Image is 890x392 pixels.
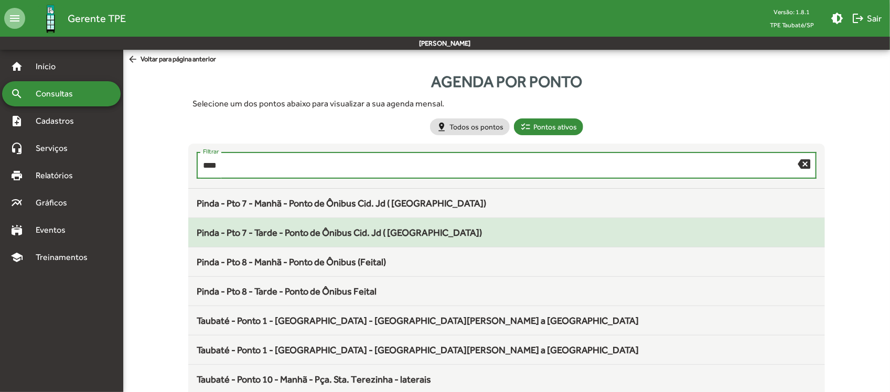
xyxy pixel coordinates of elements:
span: Sair [852,9,882,28]
span: Pinda - Pto 7 - Manhã - Ponto de Ônibus Cid. Jd ( [GEOGRAPHIC_DATA]) [197,198,486,209]
span: Serviços [29,142,82,155]
span: Relatórios [29,169,87,182]
span: Pinda - Pto 7 - Tarde - Ponto de Ônibus Cid. Jd ( [GEOGRAPHIC_DATA]) [197,227,482,238]
mat-icon: stadium [10,224,23,236]
span: Treinamentos [29,251,100,264]
mat-icon: brightness_medium [831,12,843,25]
mat-icon: arrow_back [127,54,141,66]
mat-chip: Pontos ativos [514,118,583,135]
mat-icon: checklist [520,122,531,132]
span: Pinda - Pto 8 - Manhã - Ponto de Ônibus (Feital) [197,256,386,267]
span: Taubaté - Ponto 1 - [GEOGRAPHIC_DATA] - [GEOGRAPHIC_DATA][PERSON_NAME] a [GEOGRAPHIC_DATA] [197,344,639,355]
mat-icon: headset_mic [10,142,23,155]
mat-icon: search [10,88,23,100]
button: Sair [848,9,886,28]
span: Consultas [29,88,87,100]
mat-icon: note_add [10,115,23,127]
mat-icon: multiline_chart [10,197,23,209]
span: Gráficos [29,197,81,209]
div: Versão: 1.8.1 [762,5,822,18]
mat-icon: home [10,60,23,73]
mat-icon: logout [852,12,864,25]
mat-icon: school [10,251,23,264]
mat-icon: menu [4,8,25,29]
span: Eventos [29,224,80,236]
mat-chip: Todos os pontos [430,118,510,135]
span: Taubaté - Ponto 10 - Manhã - Pça. Sta. Terezinha - laterais [197,374,431,385]
span: Voltar para página anterior [127,54,216,66]
span: Gerente TPE [68,10,126,27]
span: Cadastros [29,115,88,127]
div: Agenda por ponto [188,70,825,93]
mat-icon: pin_drop [436,122,447,132]
span: Pinda - Pto 8 - Tarde - Ponto de Ônibus Feital [197,286,377,297]
mat-icon: print [10,169,23,182]
div: Selecione um dos pontos abaixo para visualizar a sua agenda mensal. [192,97,821,110]
a: Gerente TPE [25,2,126,36]
mat-icon: backspace [798,157,810,170]
span: Taubaté - Ponto 1 - [GEOGRAPHIC_DATA] - [GEOGRAPHIC_DATA][PERSON_NAME] a [GEOGRAPHIC_DATA] [197,315,639,326]
span: TPE Taubaté/SP [762,18,822,31]
span: Início [29,60,71,73]
img: Logo [34,2,68,36]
